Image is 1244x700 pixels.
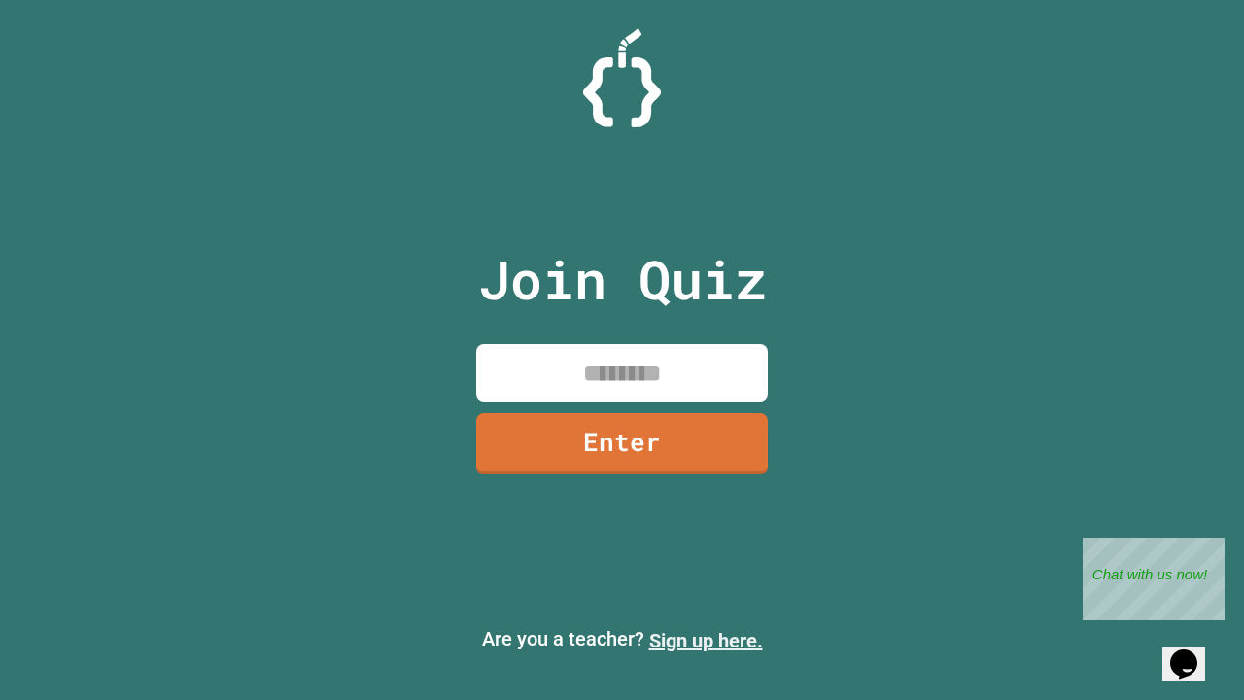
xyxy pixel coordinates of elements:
img: Logo.svg [583,29,661,127]
iframe: chat widget [1162,622,1225,681]
a: Enter [476,413,768,474]
p: Are you a teacher? [16,624,1228,655]
iframe: chat widget [1083,538,1225,620]
a: Sign up here. [649,629,763,652]
p: Join Quiz [478,239,767,320]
